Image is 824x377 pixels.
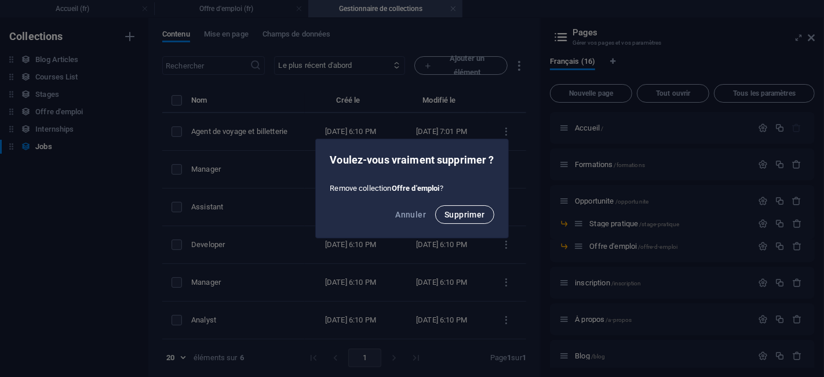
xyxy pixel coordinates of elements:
[395,210,426,219] span: Annuler
[316,179,508,198] div: Remove collection ?
[392,184,440,193] span: Offre d'emploi
[391,205,431,224] button: Annuler
[444,210,485,219] span: Supprimer
[435,205,494,224] button: Supprimer
[330,153,494,167] h2: Voulez-vous vraiment supprimer ?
